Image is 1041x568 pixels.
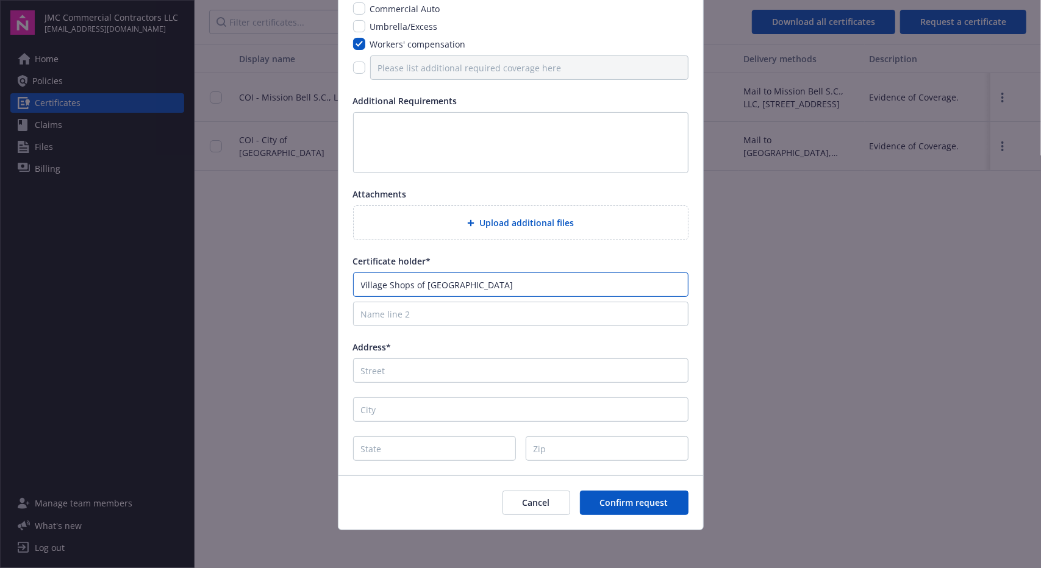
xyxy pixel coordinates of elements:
[353,358,689,383] input: Street
[353,436,516,461] input: State
[370,3,440,15] span: Commercial Auto
[353,341,392,353] span: Address*
[370,21,438,32] span: Umbrella/Excess
[370,38,466,50] span: Workers' compensation
[353,205,689,240] div: Upload additional files
[353,255,431,267] span: Certificate holder*
[580,491,689,515] button: Confirm request
[526,436,689,461] input: Zip
[353,397,689,422] input: City
[353,188,407,200] span: Attachments
[479,216,574,229] span: Upload additional files
[523,497,550,508] span: Cancel
[353,95,457,107] span: Additional Requirements
[600,497,668,508] span: Confirm request
[353,272,689,297] input: Name line 1
[370,55,689,80] input: Please list additional required coverage here
[353,302,689,326] input: Name line 2
[503,491,570,515] button: Cancel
